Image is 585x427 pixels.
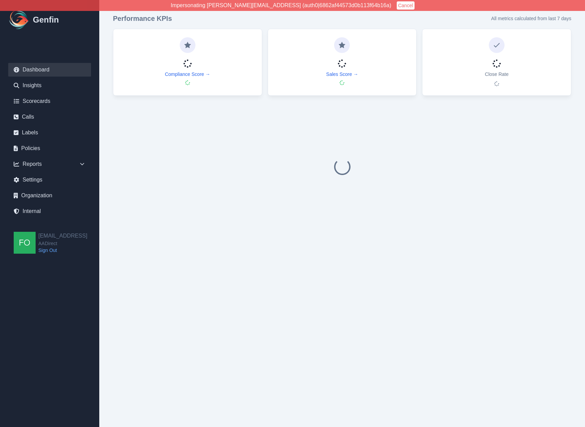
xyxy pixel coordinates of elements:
h3: Performance KPIs [113,14,172,23]
h2: [EMAIL_ADDRESS] [38,232,87,240]
a: Sales Score → [326,71,358,78]
img: Logo [8,9,30,31]
a: Calls [8,110,91,124]
img: founders@genfin.ai [14,232,36,254]
a: Scorecards [8,94,91,108]
a: Compliance Score → [165,71,210,78]
a: Internal [8,204,91,218]
a: Organization [8,189,91,202]
span: AADirect [38,240,87,247]
a: Labels [8,126,91,139]
p: All metrics calculated from last 7 days [491,15,571,22]
p: Close Rate [485,71,509,78]
a: Settings [8,173,91,187]
a: Sign Out [38,247,87,254]
a: Dashboard [8,63,91,77]
button: Cancel [397,1,415,10]
div: Reports [8,157,91,171]
a: Policies [8,142,91,155]
a: Insights [8,79,91,92]
h1: Genfin [33,14,59,25]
